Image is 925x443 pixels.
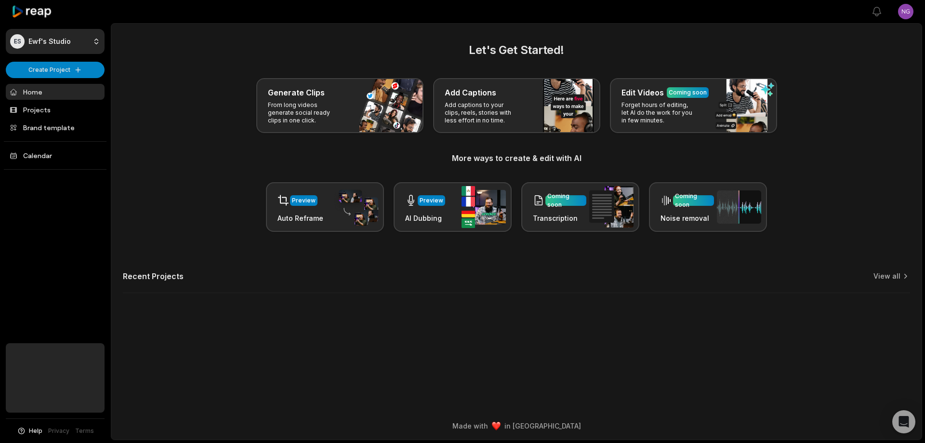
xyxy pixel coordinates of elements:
[445,101,519,124] p: Add captions to your clips, reels, stories with less effort in no time.
[123,41,910,59] h2: Let's Get Started!
[6,148,105,163] a: Calendar
[6,102,105,118] a: Projects
[277,213,323,223] h3: Auto Reframe
[589,186,634,228] img: transcription.png
[533,213,586,223] h3: Transcription
[717,190,761,224] img: noise_removal.png
[268,101,343,124] p: From long videos generate social ready clips in one click.
[892,410,915,433] div: Open Intercom Messenger
[547,192,584,209] div: Coming soon
[420,196,443,205] div: Preview
[492,422,501,430] img: heart emoji
[621,101,696,124] p: Forget hours of editing, let AI do the work for you in few minutes.
[28,37,71,46] p: Ewf's Studio
[621,87,664,98] h3: Edit Videos
[405,213,445,223] h3: AI Dubbing
[462,186,506,228] img: ai_dubbing.png
[873,271,900,281] a: View all
[6,84,105,100] a: Home
[6,62,105,78] button: Create Project
[123,271,184,281] h2: Recent Projects
[48,427,69,435] a: Privacy
[675,192,712,209] div: Coming soon
[445,87,496,98] h3: Add Captions
[10,34,25,49] div: ES
[292,196,316,205] div: Preview
[6,120,105,135] a: Brand template
[268,87,325,98] h3: Generate Clips
[29,427,42,435] span: Help
[17,427,42,435] button: Help
[334,188,378,226] img: auto_reframe.png
[120,421,913,431] div: Made with in [GEOGRAPHIC_DATA]
[75,427,94,435] a: Terms
[661,213,714,223] h3: Noise removal
[123,152,910,164] h3: More ways to create & edit with AI
[669,88,707,97] div: Coming soon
